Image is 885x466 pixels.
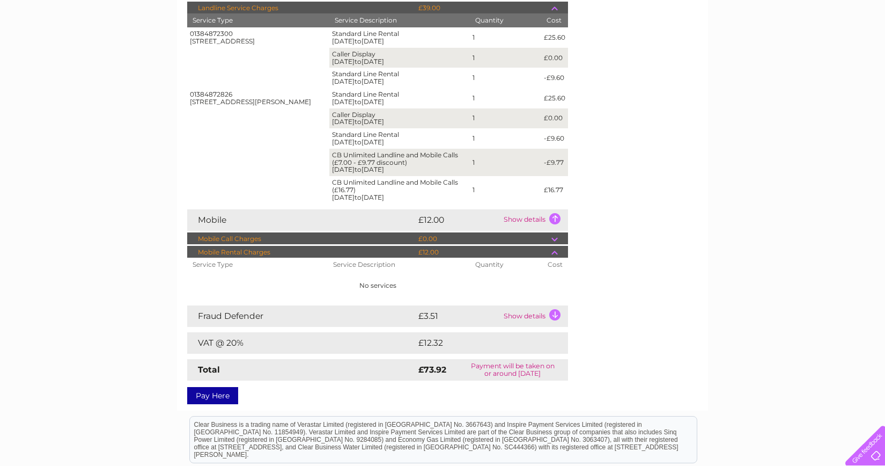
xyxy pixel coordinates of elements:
[418,365,446,375] strong: £73.92
[696,46,717,54] a: Water
[416,246,551,259] td: £12.00
[355,165,362,173] span: to
[329,176,470,203] td: CB Unlimited Landline and Mobile Calls (£16.77) [DATE] [DATE]
[355,37,362,45] span: to
[814,46,840,54] a: Contact
[355,77,362,85] span: to
[470,128,541,149] td: 1
[541,108,568,129] td: £0.00
[542,258,568,272] th: Cost
[470,108,541,129] td: 1
[198,365,220,375] strong: Total
[187,271,568,300] td: No services
[753,46,785,54] a: Telecoms
[329,27,470,48] td: Standard Line Rental [DATE] [DATE]
[329,108,470,129] td: Caller Display [DATE] [DATE]
[457,359,568,381] td: Payment will be taken on or around [DATE]
[190,6,697,52] div: Clear Business is a trading name of Verastar Limited (registered in [GEOGRAPHIC_DATA] No. 3667643...
[416,2,551,14] td: £39.00
[187,258,328,272] th: Service Type
[792,46,807,54] a: Blog
[190,30,327,45] div: 01384872300 [STREET_ADDRESS]
[328,258,470,272] th: Service Description
[187,232,416,245] td: Mobile Call Charges
[329,48,470,68] td: Caller Display [DATE] [DATE]
[355,98,362,106] span: to
[470,88,541,108] td: 1
[187,305,416,327] td: Fraud Defender
[470,176,541,203] td: 1
[850,46,875,54] a: Log out
[187,332,416,354] td: VAT @ 20%
[329,13,470,27] th: Service Description
[541,128,568,149] td: -£9.60
[416,232,551,245] td: £0.00
[723,46,747,54] a: Energy
[541,68,568,88] td: -£9.60
[329,128,470,149] td: Standard Line Rental [DATE] [DATE]
[470,149,541,176] td: 1
[470,48,541,68] td: 1
[31,28,86,61] img: logo.png
[187,209,416,231] td: Mobile
[416,209,501,231] td: £12.00
[501,305,568,327] td: Show details
[355,118,362,126] span: to
[470,258,542,272] th: Quantity
[355,57,362,65] span: to
[329,68,470,88] td: Standard Line Rental [DATE] [DATE]
[541,176,568,203] td: £16.77
[187,2,416,14] td: Landline Service Charges
[501,209,568,231] td: Show details
[541,27,568,48] td: £25.60
[470,27,541,48] td: 1
[470,68,541,88] td: 1
[355,193,362,201] span: to
[329,149,470,176] td: CB Unlimited Landline and Mobile Calls (£7.00 - £9.77 discount) [DATE] [DATE]
[683,5,757,19] a: 0333 014 3131
[187,387,238,404] a: Pay Here
[416,305,501,327] td: £3.51
[541,13,568,27] th: Cost
[355,138,362,146] span: to
[329,88,470,108] td: Standard Line Rental [DATE] [DATE]
[187,13,329,27] th: Service Type
[541,88,568,108] td: £25.60
[541,149,568,176] td: -£9.77
[187,246,416,259] td: Mobile Rental Charges
[190,91,327,106] div: 01384872826 [STREET_ADDRESS][PERSON_NAME]
[470,13,541,27] th: Quantity
[541,48,568,68] td: £0.00
[416,332,545,354] td: £12.32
